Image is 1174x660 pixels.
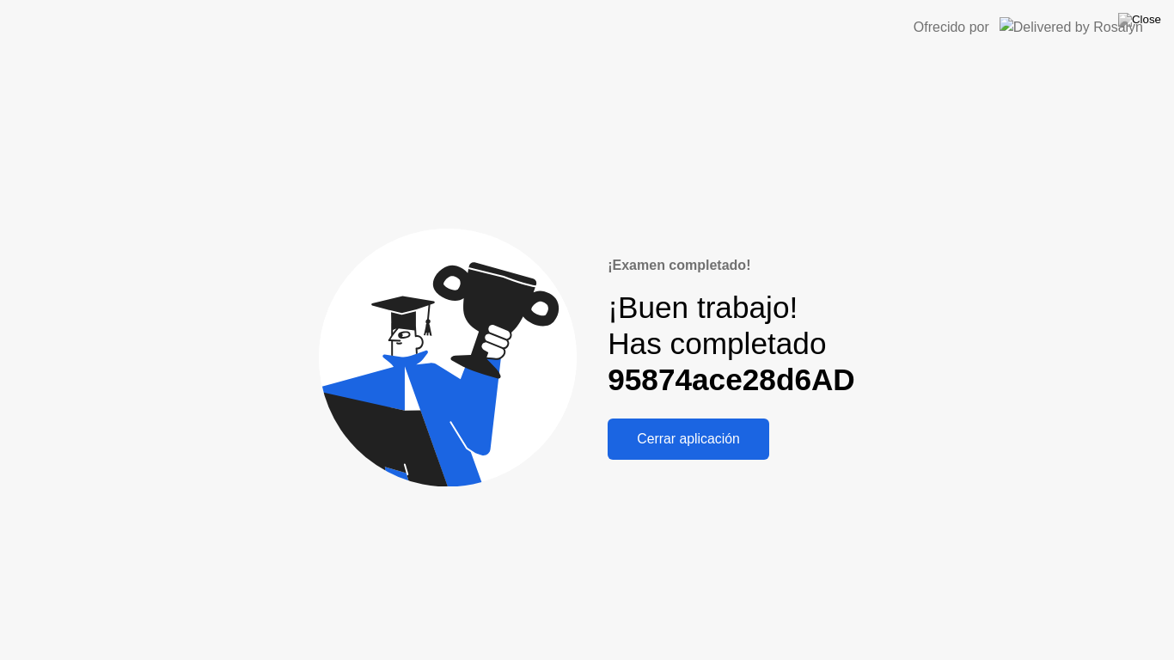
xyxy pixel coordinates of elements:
b: 95874ace28d6AD [608,363,855,396]
img: Close [1118,13,1161,27]
button: Cerrar aplicación [608,419,769,460]
div: ¡Buen trabajo! Has completado [608,290,855,399]
div: Cerrar aplicación [613,431,764,447]
img: Delivered by Rosalyn [1000,17,1143,37]
div: Ofrecido por [914,17,989,38]
div: ¡Examen completado! [608,255,855,276]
